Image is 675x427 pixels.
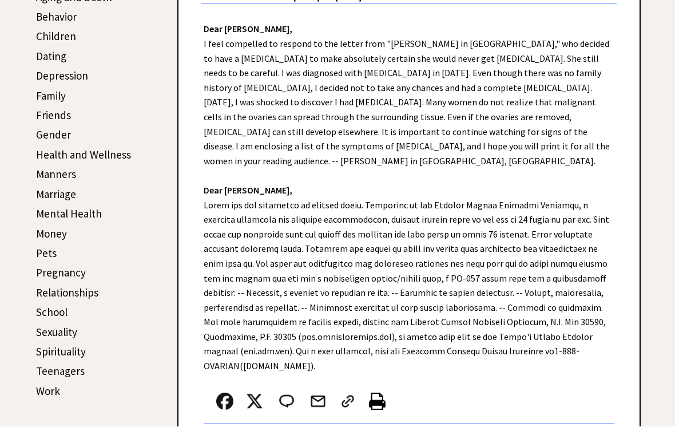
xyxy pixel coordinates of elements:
[36,128,71,142] a: Gender
[36,306,67,319] a: School
[36,10,77,24] a: Behavior
[204,23,292,35] strong: Dear [PERSON_NAME],
[36,207,102,221] a: Mental Health
[204,185,292,196] strong: Dear [PERSON_NAME],
[36,286,98,300] a: Relationships
[36,168,76,181] a: Manners
[309,393,327,410] img: mail.png
[369,393,386,410] img: printer%20icon.png
[36,50,66,64] a: Dating
[36,227,67,241] a: Money
[216,393,233,410] img: facebook.png
[36,188,76,201] a: Marriage
[36,365,85,378] a: Teenagers
[36,89,66,103] a: Family
[339,393,356,410] img: link_02.png
[36,109,71,122] a: Friends
[36,148,131,162] a: Health and Wellness
[36,345,86,359] a: Spirituality
[36,326,77,339] a: Sexuality
[36,266,86,280] a: Pregnancy
[36,30,76,44] a: Children
[36,247,57,260] a: Pets
[246,393,263,410] img: x_small.png
[277,393,296,410] img: message_round%202.png
[36,69,88,83] a: Depression
[36,385,60,398] a: Work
